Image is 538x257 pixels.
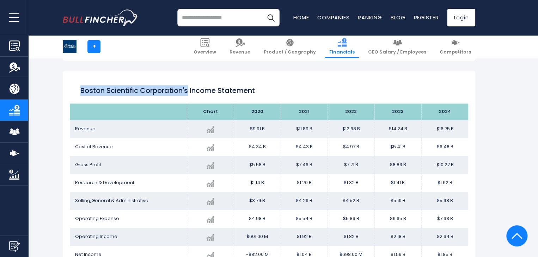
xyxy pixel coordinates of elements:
[374,156,421,174] td: $8.83 B
[189,35,220,58] a: Overview
[234,210,281,228] td: $4.98 B
[75,125,96,132] span: Revenue
[328,156,374,174] td: $7.71 B
[281,174,328,192] td: $1.20 B
[374,138,421,156] td: $5.41 B
[374,104,421,120] th: 2023
[374,192,421,210] td: $5.19 B
[234,228,281,246] td: $601.00 M
[194,49,216,55] span: Overview
[75,179,134,186] span: Research & Development
[63,40,77,53] img: BSX logo
[75,143,113,150] span: Cost of Revenue
[421,174,468,192] td: $1.62 B
[80,85,458,96] h1: Boston Scientific Corporation's Income Statement
[374,210,421,228] td: $6.65 B
[75,197,148,204] span: Selling,General & Administrative
[328,120,374,138] td: $12.68 B
[374,174,421,192] td: $1.41 B
[281,156,328,174] td: $7.46 B
[317,14,349,21] a: Companies
[234,156,281,174] td: $5.58 B
[328,104,374,120] th: 2022
[421,104,468,120] th: 2024
[414,14,439,21] a: Register
[364,35,430,58] a: CEO Salary / Employees
[187,104,234,120] th: Chart
[259,35,320,58] a: Product / Geography
[374,120,421,138] td: $14.24 B
[328,228,374,246] td: $1.82 B
[281,120,328,138] td: $11.89 B
[328,192,374,210] td: $4.52 B
[358,14,382,21] a: Ranking
[421,120,468,138] td: $16.75 B
[234,138,281,156] td: $4.34 B
[421,210,468,228] td: $7.63 B
[234,104,281,120] th: 2020
[63,10,139,26] img: bullfincher logo
[225,35,255,58] a: Revenue
[390,14,405,21] a: Blog
[75,161,101,168] span: Gross Profit
[329,49,355,55] span: Financials
[368,49,426,55] span: CEO Salary / Employees
[421,228,468,246] td: $2.64 B
[281,228,328,246] td: $1.92 B
[421,138,468,156] td: $6.48 B
[234,174,281,192] td: $1.14 B
[234,192,281,210] td: $3.79 B
[421,192,468,210] td: $5.98 B
[281,138,328,156] td: $4.43 B
[328,138,374,156] td: $4.97 B
[328,174,374,192] td: $1.32 B
[440,49,471,55] span: Competitors
[281,104,328,120] th: 2021
[281,210,328,228] td: $5.54 B
[293,14,309,21] a: Home
[262,9,280,26] button: Search
[63,10,139,26] a: Go to homepage
[75,215,119,222] span: Operating Expense
[435,35,475,58] a: Competitors
[325,35,359,58] a: Financials
[421,156,468,174] td: $10.27 B
[234,120,281,138] td: $9.91 B
[447,9,475,26] a: Login
[374,228,421,246] td: $2.18 B
[230,49,250,55] span: Revenue
[87,40,100,53] a: +
[328,210,374,228] td: $5.89 B
[75,233,117,240] span: Operating Income
[281,192,328,210] td: $4.29 B
[264,49,316,55] span: Product / Geography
